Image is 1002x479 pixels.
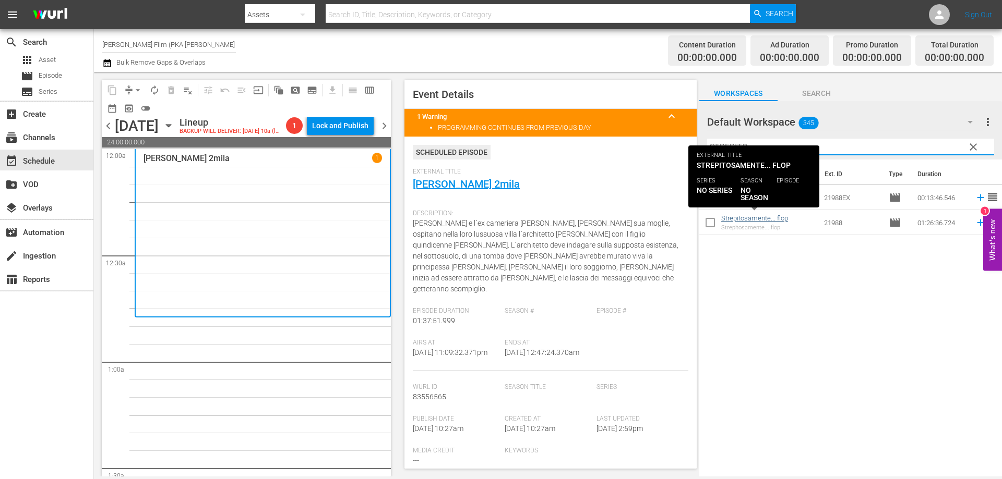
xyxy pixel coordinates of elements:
span: create [5,250,18,262]
span: 00:00:00.000 [760,52,819,64]
span: VOD [5,178,18,191]
span: playlist_remove_outlined [183,85,193,95]
span: arrow_drop_down [133,85,143,95]
span: movie [21,70,33,82]
button: Search [750,4,796,23]
span: Episode # [597,307,683,315]
title: 1 Warning [417,113,659,120]
svg: Add to Schedule [975,192,986,203]
span: [DATE] 12:47:24.370am [505,348,579,357]
span: Series [39,87,57,97]
span: Episode [39,70,62,81]
div: 1 [981,206,989,215]
span: 00:00:00.000 [925,52,984,64]
span: Ends At [505,339,591,347]
div: Promo Duration [842,38,902,52]
div: Default Workspace [707,107,983,137]
span: Overlays [5,202,18,214]
td: 01:26:36.724 [913,210,971,235]
th: Title [721,159,819,189]
a: [PERSON_NAME] 2mila [413,178,520,190]
span: Revert to Primary Episode [217,82,233,99]
th: Ext. ID [818,159,882,189]
span: Series [21,85,33,98]
span: calendar_view_week_outlined [364,85,375,95]
span: 24:00:00.000 [102,137,391,148]
span: menu [6,8,19,21]
span: Create [5,108,18,120]
span: Week Calendar View [361,82,378,99]
span: Last Updated [597,415,683,423]
div: [PERSON_NAME] presenta Strepitosamenteflop - Masterclass [721,199,816,206]
span: External Title [413,168,683,176]
span: auto_awesome_motion_outlined [273,85,284,95]
p: [PERSON_NAME] 2mila [144,153,230,163]
a: [PERSON_NAME] presenta Strepitosamenteflop - Masterclass [721,189,803,213]
span: Season # [505,307,591,315]
span: Asset [39,55,56,65]
span: 24 hours Lineup View is OFF [137,100,154,117]
span: autorenew_outlined [149,85,160,95]
span: Copy Lineup [104,82,121,99]
span: Schedule [5,155,18,167]
div: Lock and Publish [312,116,368,135]
span: [DATE] 10:27am [505,424,555,433]
span: Media Credit [413,447,499,455]
td: 21988 [820,210,885,235]
span: pageview_outlined [290,85,301,95]
span: chevron_left [102,119,115,132]
span: subtitles_outlined [307,85,317,95]
span: Wurl Id [413,383,499,391]
span: input [253,85,264,95]
div: Ad Duration [760,38,819,52]
span: Series [597,383,683,391]
span: preview_outlined [124,103,134,114]
span: Season Title [505,383,591,391]
span: Episode Duration [413,307,499,315]
span: [PERSON_NAME] e l`ex cameriera [PERSON_NAME], [PERSON_NAME] sua moglie, ospitano nella loro lussu... [413,219,678,293]
span: search [5,36,18,48]
img: ans4CAIJ8jUAAAAAAAAAAAAAAAAAAAAAAAAgQb4GAAAAAAAAAAAAAAAAAAAAAAAAJMjXAAAAAAAAAAAAAAAAAAAAAAAAgAT5G... [25,3,75,27]
span: movie_filter [5,226,18,239]
div: Strepitosamente... flop [721,224,788,231]
span: Episode [889,191,901,204]
span: Keywords [505,447,591,455]
td: 00:13:46.546 [913,185,971,210]
span: [DATE] 11:09:32.371pm [413,348,487,357]
span: 83556565 [413,392,446,401]
svg: Add to Schedule [975,217,986,228]
span: Search [778,87,856,100]
span: [DATE] 2:59pm [597,424,643,433]
div: BACKUP WILL DELIVER: [DATE] 10a (local) [180,128,282,135]
span: Workspaces [699,87,778,100]
span: Select an event to delete [163,82,180,99]
th: Type [882,159,911,189]
span: Episode [889,216,901,229]
span: apps [21,54,33,66]
span: compress [124,85,134,95]
span: keyboard_arrow_up [665,110,678,122]
button: more_vert [982,109,994,134]
div: Lineup [180,117,282,128]
span: reorder [986,191,999,203]
span: --- [413,456,419,464]
span: Channels [5,131,18,144]
div: Content Duration [677,38,737,52]
button: keyboard_arrow_up [659,104,684,129]
span: 1 [286,121,303,130]
a: Sign Out [965,10,992,19]
li: PROGRAMMING CONTINUES FROM PREVIOUS DAY [438,124,684,131]
a: Strepitosamente... flop [721,214,788,222]
span: 345 [798,112,818,134]
span: date_range_outlined [107,103,117,114]
span: Description: [413,210,683,218]
span: Airs At [413,339,499,347]
div: Scheduled Episode [413,145,491,159]
span: more_vert [982,116,994,128]
button: clear [964,138,981,155]
span: chevron_right [378,119,391,132]
span: Publish Date [413,415,499,423]
th: Duration [911,159,974,189]
span: clear [967,141,980,153]
button: Lock and Publish [307,116,374,135]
